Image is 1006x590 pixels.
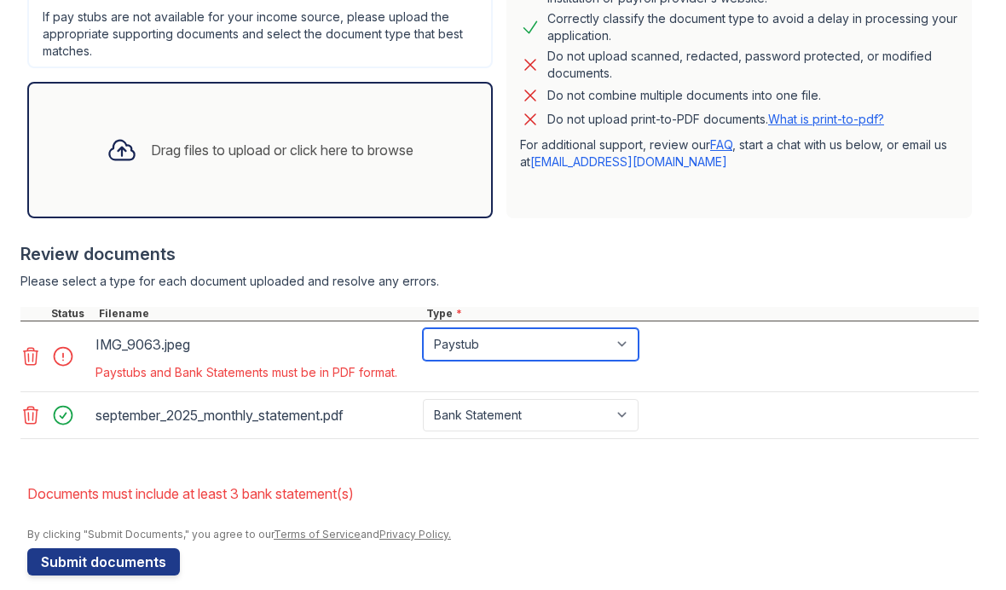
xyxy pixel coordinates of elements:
div: Please select a type for each document uploaded and resolve any errors. [20,273,979,290]
p: Do not upload print-to-PDF documents. [547,111,884,128]
div: Do not upload scanned, redacted, password protected, or modified documents. [547,48,958,82]
div: Review documents [20,242,979,266]
div: Drag files to upload or click here to browse [151,140,413,160]
a: [EMAIL_ADDRESS][DOMAIN_NAME] [530,154,727,169]
button: Submit documents [27,548,180,576]
li: Documents must include at least 3 bank statement(s) [27,477,979,511]
div: Correctly classify the document type to avoid a delay in processing your application. [547,10,958,44]
div: By clicking "Submit Documents," you agree to our and [27,528,979,541]
div: Type [423,307,979,321]
p: For additional support, review our , start a chat with us below, or email us at [520,136,958,171]
a: FAQ [710,137,732,152]
div: Filename [95,307,423,321]
div: Do not combine multiple documents into one file. [547,85,821,106]
a: Terms of Service [274,528,361,541]
div: IMG_9063.jpeg [95,331,416,358]
a: What is print-to-pdf? [768,112,884,126]
div: Status [48,307,95,321]
div: Paystubs and Bank Statements must be in PDF format. [95,364,642,381]
a: Privacy Policy. [379,528,451,541]
div: september_2025_monthly_statement.pdf [95,402,416,429]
